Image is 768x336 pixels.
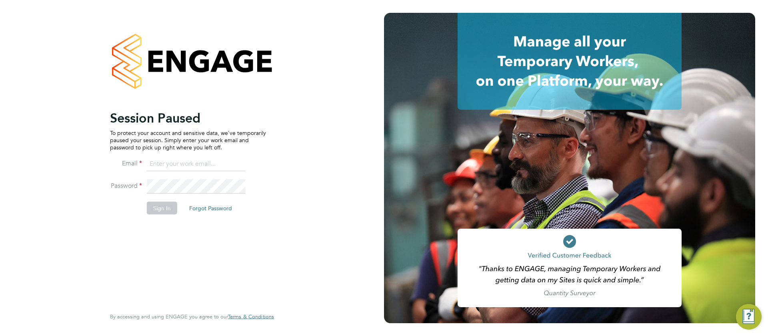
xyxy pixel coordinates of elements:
h2: Session Paused [110,110,266,126]
button: Forgot Password [183,201,238,214]
label: Email [110,159,142,167]
a: Terms & Conditions [228,314,274,320]
label: Password [110,181,142,190]
input: Enter your work email... [147,157,246,171]
button: Engage Resource Center [736,304,762,330]
span: By accessing and using ENGAGE you agree to our [110,313,274,320]
button: Sign In [147,201,177,214]
p: To protect your account and sensitive data, we've temporarily paused your session. Simply enter y... [110,129,266,151]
